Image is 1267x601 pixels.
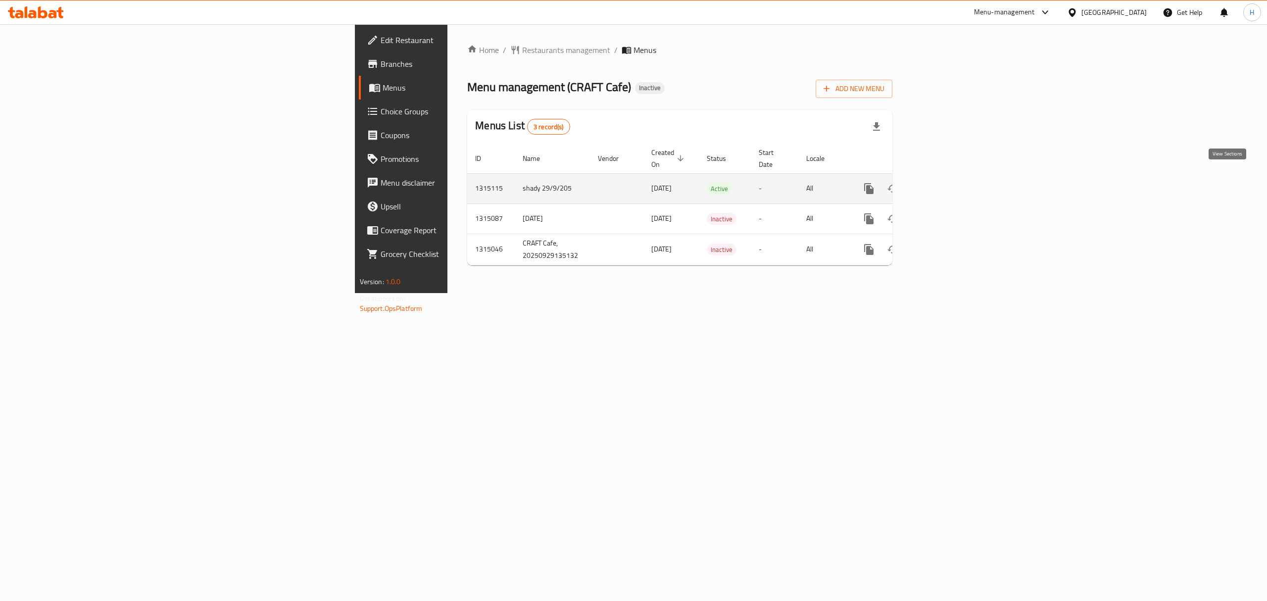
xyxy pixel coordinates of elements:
[381,153,559,165] span: Promotions
[475,118,570,135] h2: Menus List
[857,177,881,200] button: more
[651,243,672,255] span: [DATE]
[707,152,739,164] span: Status
[359,100,567,123] a: Choice Groups
[633,44,656,56] span: Menus
[707,213,736,225] span: Inactive
[381,129,559,141] span: Coupons
[381,224,559,236] span: Coverage Report
[707,183,732,195] span: Active
[798,173,849,203] td: All
[974,6,1035,18] div: Menu-management
[467,144,960,265] table: enhanced table
[881,207,905,231] button: Change Status
[849,144,960,174] th: Actions
[528,122,570,132] span: 3 record(s)
[806,152,837,164] span: Locale
[1250,7,1254,18] span: H
[381,34,559,46] span: Edit Restaurant
[881,177,905,200] button: Change Status
[527,119,570,135] div: Total records count
[614,44,618,56] li: /
[816,80,892,98] button: Add New Menu
[751,173,798,203] td: -
[759,147,786,170] span: Start Date
[651,147,687,170] span: Created On
[359,28,567,52] a: Edit Restaurant
[381,200,559,212] span: Upsell
[360,302,423,315] a: Support.OpsPlatform
[651,182,672,195] span: [DATE]
[475,152,494,164] span: ID
[707,244,736,255] span: Inactive
[359,171,567,195] a: Menu disclaimer
[651,212,672,225] span: [DATE]
[635,84,665,92] span: Inactive
[857,207,881,231] button: more
[359,123,567,147] a: Coupons
[824,83,884,95] span: Add New Menu
[467,44,892,56] nav: breadcrumb
[798,203,849,234] td: All
[359,52,567,76] a: Branches
[359,147,567,171] a: Promotions
[359,218,567,242] a: Coverage Report
[381,58,559,70] span: Branches
[881,238,905,261] button: Change Status
[598,152,632,164] span: Vendor
[359,76,567,100] a: Menus
[383,82,559,94] span: Menus
[865,115,888,139] div: Export file
[751,234,798,265] td: -
[381,105,559,117] span: Choice Groups
[522,44,610,56] span: Restaurants management
[386,275,401,288] span: 1.0.0
[798,234,849,265] td: All
[381,248,559,260] span: Grocery Checklist
[751,203,798,234] td: -
[857,238,881,261] button: more
[360,292,405,305] span: Get support on:
[360,275,384,288] span: Version:
[635,82,665,94] div: Inactive
[381,177,559,189] span: Menu disclaimer
[1081,7,1147,18] div: [GEOGRAPHIC_DATA]
[523,152,553,164] span: Name
[359,195,567,218] a: Upsell
[359,242,567,266] a: Grocery Checklist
